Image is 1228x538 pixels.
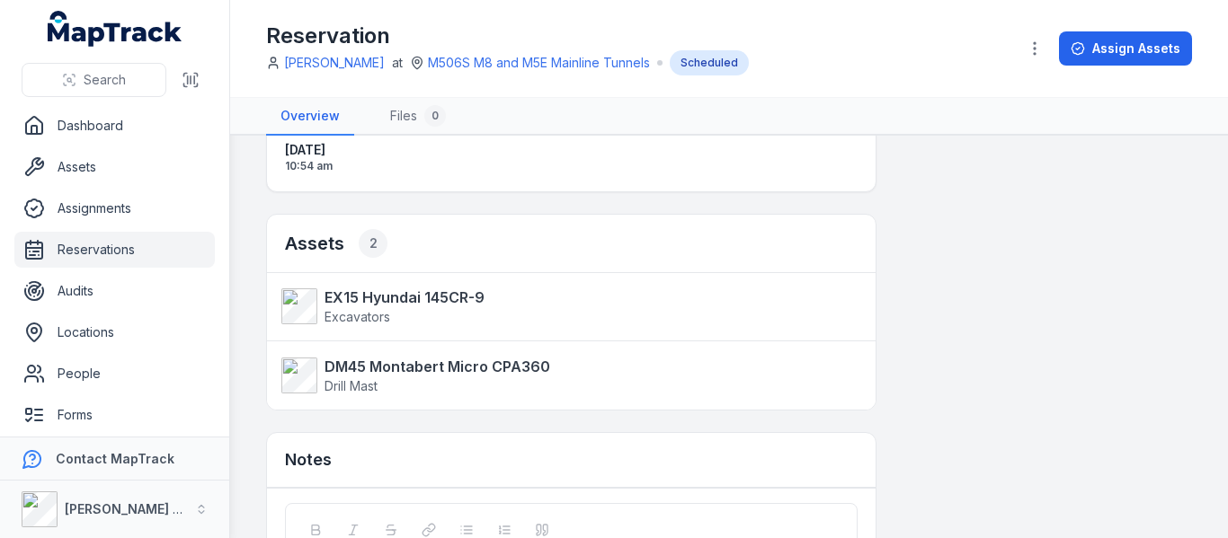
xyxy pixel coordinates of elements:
button: Search [22,63,166,97]
strong: EX15 Hyundai 145CR-9 [325,287,485,308]
a: Reservations [14,232,215,268]
a: Locations [14,314,215,350]
a: DM45 Montabert Micro CPA360Drill Mast [281,356,843,395]
div: Scheduled [670,50,749,75]
a: Forms [14,397,215,433]
a: MapTrack [48,11,182,47]
strong: [PERSON_NAME] Group [65,501,212,516]
span: at [392,54,403,72]
a: Overview [266,98,354,136]
button: Assign Assets [1059,31,1192,66]
span: Drill Mast [325,378,378,393]
h3: Notes [285,447,332,472]
time: 8/26/2025, 10:54:05 AM [285,141,564,173]
a: [PERSON_NAME] [284,54,385,72]
a: People [14,356,215,392]
a: EX15 Hyundai 145CR-9Excavators [281,287,843,326]
span: [DATE] [285,141,564,159]
h1: Reservation [266,22,749,50]
h2: Assets [285,229,387,258]
a: Assignments [14,190,215,226]
div: 2 [359,229,387,258]
a: M506S M8 and M5E Mainline Tunnels [428,54,650,72]
a: Dashboard [14,108,215,144]
span: 10:54 am [285,159,564,173]
strong: Contact MapTrack [56,451,174,466]
strong: DM45 Montabert Micro CPA360 [325,356,550,377]
div: 0 [424,105,446,127]
a: Audits [14,273,215,309]
span: Excavators [325,309,390,324]
span: Search [84,71,126,89]
a: Assets [14,149,215,185]
a: Files0 [376,98,460,136]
